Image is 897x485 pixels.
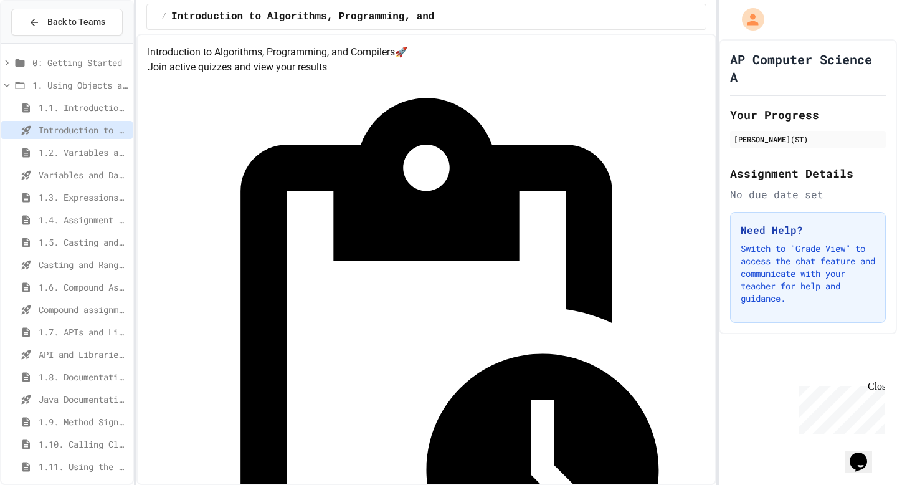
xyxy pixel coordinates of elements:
[730,50,886,85] h1: AP Computer Science A
[171,9,494,24] span: Introduction to Algorithms, Programming, and Compilers
[39,101,128,114] span: 1.1. Introduction to Algorithms, Programming, and Compilers
[730,187,886,202] div: No due date set
[11,9,123,36] button: Back to Teams
[5,5,86,79] div: Chat with us now!Close
[39,303,128,316] span: Compound assignment operators - Quiz
[741,223,875,238] h3: Need Help?
[845,435,885,473] iframe: chat widget
[162,12,166,22] span: /
[148,45,705,60] h4: Introduction to Algorithms, Programming, and Compilers 🚀
[741,242,875,305] p: Switch to "Grade View" to access the chat feature and communicate with your teacher for help and ...
[730,165,886,182] h2: Assignment Details
[47,16,105,29] span: Back to Teams
[39,325,128,339] span: 1.7. APIs and Libraries
[39,348,128,361] span: API and Libraries - Topic 1.7
[729,5,767,34] div: My Account
[32,56,128,69] span: 0: Getting Started
[734,133,882,145] div: [PERSON_NAME](ST)
[39,415,128,428] span: 1.9. Method Signatures
[39,438,128,451] span: 1.10. Calling Class Methods
[32,79,128,92] span: 1. Using Objects and Methods
[148,60,705,75] p: Join active quizzes and view your results
[794,381,885,434] iframe: chat widget
[39,123,128,137] span: Introduction to Algorithms, Programming, and Compilers
[730,106,886,123] h2: Your Progress
[39,146,128,159] span: 1.2. Variables and Data Types
[39,460,128,473] span: 1.11. Using the Math Class
[39,191,128,204] span: 1.3. Expressions and Output [New]
[39,370,128,383] span: 1.8. Documentation with Comments and Preconditions
[39,168,128,181] span: Variables and Data Types - Quiz
[39,236,128,249] span: 1.5. Casting and Ranges of Values
[39,393,128,406] span: Java Documentation with Comments - Topic 1.8
[39,258,128,271] span: Casting and Ranges of variables - Quiz
[39,281,128,294] span: 1.6. Compound Assignment Operators
[39,213,128,226] span: 1.4. Assignment and Input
